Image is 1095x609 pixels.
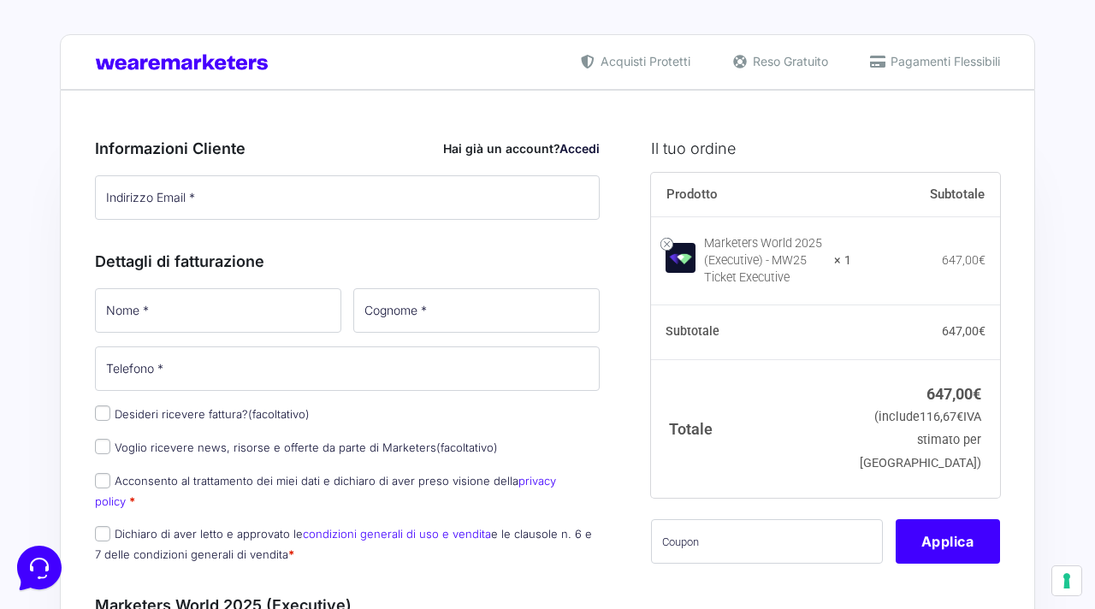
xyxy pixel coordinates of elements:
input: Telefono * [95,346,600,391]
label: Dichiaro di aver letto e approvato le e le clausole n. 6 e 7 delle condizioni generali di vendita [95,527,592,560]
span: Inizia una conversazione [111,154,252,168]
label: Acconsento al trattamento dei miei dati e dichiaro di aver preso visione della [95,474,556,507]
h2: Ciao da Marketers 👋 [14,14,287,41]
input: Dichiaro di aver letto e approvato lecondizioni generali di uso e venditae le clausole n. 6 e 7 d... [95,526,110,541]
th: Subtotale [651,305,852,360]
th: Prodotto [651,173,852,217]
button: Le tue preferenze relative al consenso per le tecnologie di tracciamento [1052,566,1081,595]
span: 116,67 [920,410,963,424]
p: Aiuto [263,476,288,491]
label: Voglio ricevere news, risorse e offerte da parte di Marketers [95,440,498,454]
span: Trova una risposta [27,212,133,226]
small: (include IVA stimato per [GEOGRAPHIC_DATA]) [860,410,981,470]
a: Accedi [559,141,600,156]
img: dark [27,96,62,130]
h3: Informazioni Cliente [95,137,600,160]
input: Coupon [651,519,883,564]
input: Cognome * [353,288,600,333]
span: Reso Gratuito [749,52,828,70]
span: (facoltativo) [248,407,310,421]
bdi: 647,00 [942,324,985,338]
iframe: Customerly Messenger Launcher [14,542,65,594]
span: € [956,410,963,424]
div: Marketers World 2025 (Executive) - MW25 Ticket Executive [704,235,824,287]
input: Nome * [95,288,341,333]
img: dark [55,96,89,130]
span: Pagamenti Flessibili [886,52,1000,70]
h3: Il tuo ordine [651,137,1000,160]
span: Le tue conversazioni [27,68,145,82]
h3: Dettagli di fatturazione [95,250,600,273]
bdi: 647,00 [942,253,985,267]
strong: × 1 [834,252,851,269]
span: Acquisti Protetti [596,52,690,70]
input: Desideri ricevere fattura?(facoltativo) [95,405,110,421]
bdi: 647,00 [926,385,981,403]
button: Inizia una conversazione [27,144,315,178]
input: Cerca un articolo... [38,249,280,266]
p: Home [51,476,80,491]
img: Marketers World 2025 (Executive) - MW25 Ticket Executive [666,243,695,273]
span: € [973,385,981,403]
button: Messaggi [119,452,224,491]
label: Desideri ricevere fattura? [95,407,310,421]
button: Applica [896,519,1000,564]
th: Subtotale [851,173,1000,217]
p: Messaggi [148,476,194,491]
th: Totale [651,359,852,497]
img: dark [82,96,116,130]
span: € [979,253,985,267]
input: Voglio ricevere news, risorse e offerte da parte di Marketers(facoltativo) [95,439,110,454]
div: Hai già un account? [443,139,600,157]
input: Indirizzo Email * [95,175,600,220]
a: condizioni generali di uso e vendita [303,527,491,541]
button: Home [14,452,119,491]
span: (facoltativo) [436,440,498,454]
input: Acconsento al trattamento dei miei dati e dichiaro di aver preso visione dellaprivacy policy [95,473,110,488]
a: privacy policy [95,474,556,507]
span: € [979,324,985,338]
a: Apri Centro Assistenza [182,212,315,226]
button: Aiuto [223,452,328,491]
